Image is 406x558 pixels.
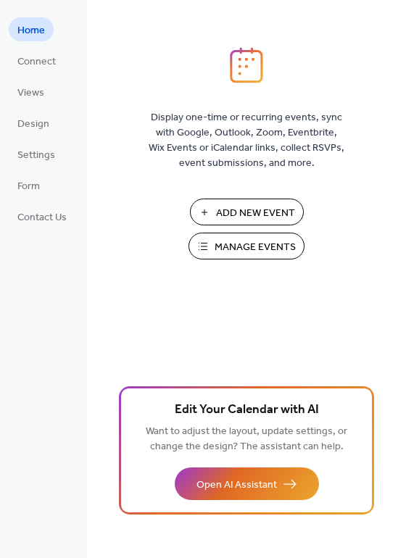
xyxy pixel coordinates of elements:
a: Home [9,17,54,41]
span: Design [17,117,49,132]
span: Connect [17,54,56,70]
span: Add New Event [216,206,295,221]
span: Display one-time or recurring events, sync with Google, Outlook, Zoom, Eventbrite, Wix Events or ... [149,110,344,171]
img: logo_icon.svg [230,47,263,83]
a: Contact Us [9,204,75,228]
a: Design [9,111,58,135]
span: Edit Your Calendar with AI [175,400,319,420]
span: Settings [17,148,55,163]
a: Form [9,173,49,197]
span: Home [17,23,45,38]
span: Open AI Assistant [196,478,277,493]
a: Settings [9,142,64,166]
button: Manage Events [188,233,304,259]
button: Add New Event [190,199,304,225]
span: Views [17,86,44,101]
span: Manage Events [215,240,296,255]
a: Views [9,80,53,104]
span: Contact Us [17,210,67,225]
button: Open AI Assistant [175,467,319,500]
span: Form [17,179,40,194]
span: Want to adjust the layout, update settings, or change the design? The assistant can help. [146,422,347,457]
a: Connect [9,49,65,72]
